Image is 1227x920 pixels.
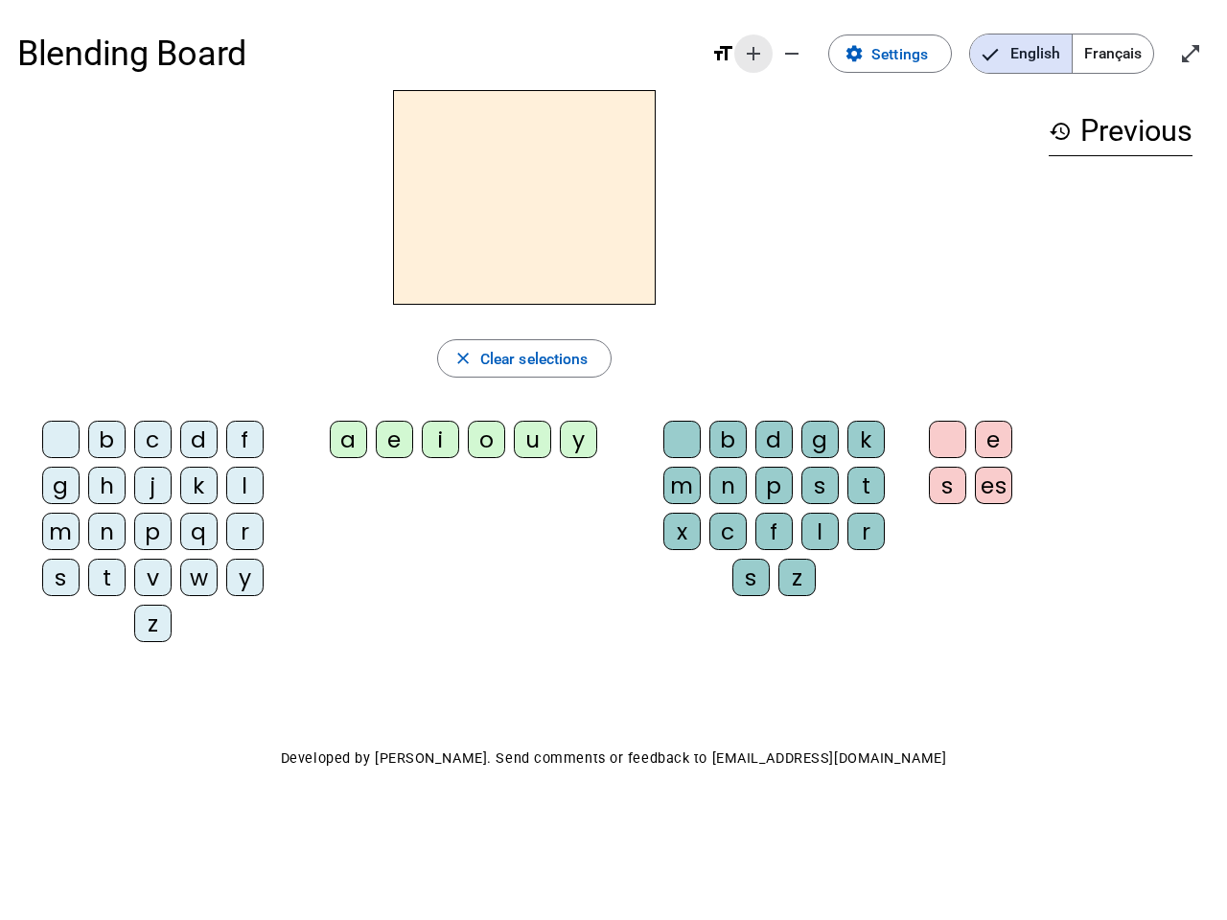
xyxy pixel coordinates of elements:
[134,605,172,642] div: z
[42,513,80,550] div: m
[780,42,803,65] mat-icon: remove
[17,19,694,88] h1: Blending Board
[871,41,928,67] span: Settings
[709,467,747,504] div: n
[134,421,172,458] div: c
[709,513,747,550] div: c
[755,421,793,458] div: d
[134,467,172,504] div: j
[88,559,126,596] div: t
[734,34,773,73] button: Increase font size
[1049,120,1072,143] mat-icon: history
[828,34,952,73] button: Settings
[226,421,264,458] div: f
[180,467,218,504] div: k
[226,513,264,550] div: r
[422,421,459,458] div: i
[755,513,793,550] div: f
[42,467,80,504] div: g
[778,559,816,596] div: z
[180,559,218,596] div: w
[88,513,126,550] div: n
[970,34,1072,73] span: English
[453,349,473,368] mat-icon: close
[17,746,1210,771] p: Developed by [PERSON_NAME]. Send comments or feedback to [EMAIL_ADDRESS][DOMAIN_NAME]
[801,467,839,504] div: s
[969,34,1154,74] mat-button-toggle-group: Language selection
[1179,42,1202,65] mat-icon: open_in_full
[711,42,734,65] mat-icon: format_size
[847,421,885,458] div: k
[742,42,765,65] mat-icon: add
[180,513,218,550] div: q
[975,467,1012,504] div: es
[845,44,864,63] mat-icon: settings
[801,513,839,550] div: l
[663,513,701,550] div: x
[975,421,1012,458] div: e
[847,513,885,550] div: r
[709,421,747,458] div: b
[468,421,505,458] div: o
[773,34,811,73] button: Decrease font size
[134,513,172,550] div: p
[560,421,597,458] div: y
[514,421,551,458] div: u
[330,421,367,458] div: a
[755,467,793,504] div: p
[134,559,172,596] div: v
[847,467,885,504] div: t
[88,467,126,504] div: h
[376,421,413,458] div: e
[226,559,264,596] div: y
[88,421,126,458] div: b
[801,421,839,458] div: g
[1073,34,1153,73] span: Français
[180,421,218,458] div: d
[929,467,966,504] div: s
[1171,34,1210,73] button: Enter full screen
[437,339,613,378] button: Clear selections
[480,346,589,372] span: Clear selections
[42,559,80,596] div: s
[663,467,701,504] div: m
[226,467,264,504] div: l
[732,559,770,596] div: s
[1049,107,1192,156] h3: Previous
